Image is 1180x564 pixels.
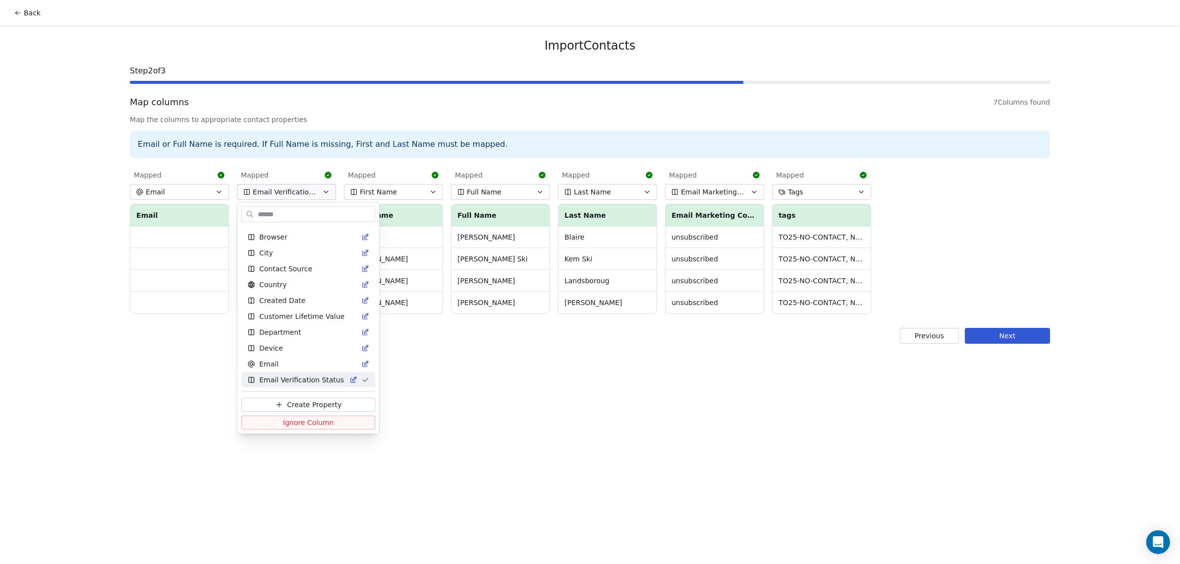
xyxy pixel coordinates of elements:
[241,416,375,430] button: Ignore Column
[283,418,334,428] span: Ignore Column
[259,248,273,258] span: City
[259,264,312,274] span: Contact Source
[259,327,301,337] span: Department
[259,296,305,306] span: Created Date
[259,343,283,353] span: Device
[287,400,341,410] span: Create Property
[259,312,344,321] span: Customer Lifetime Value
[241,398,375,412] button: Create Property
[259,280,287,290] span: Country
[259,375,344,385] span: Email Verification Status
[259,359,279,369] span: Email
[259,232,287,242] span: Browser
